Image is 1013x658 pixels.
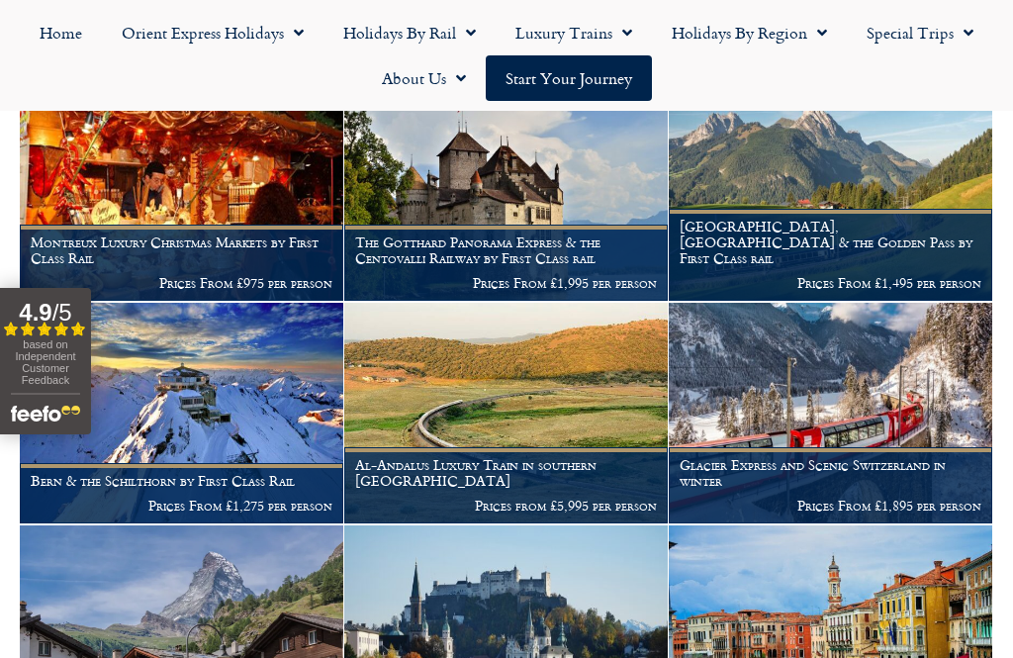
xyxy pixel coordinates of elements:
[652,10,847,55] a: Holidays by Region
[323,10,496,55] a: Holidays by Rail
[20,10,102,55] a: Home
[355,498,657,514] p: Prices from £5,995 per person
[344,80,669,302] a: The Gotthard Panorama Express & the Centovalli Railway by First Class rail Prices From £1,995 per...
[31,473,332,489] h1: Bern & the Schilthorn by First Class Rail
[10,10,1003,101] nav: Menu
[355,457,657,489] h1: Al-Andalus Luxury Train in southern [GEOGRAPHIC_DATA]
[680,219,981,265] h1: [GEOGRAPHIC_DATA], [GEOGRAPHIC_DATA] & the Golden Pass by First Class rail
[669,80,993,302] a: [GEOGRAPHIC_DATA], [GEOGRAPHIC_DATA] & the Golden Pass by First Class rail Prices From £1,495 per...
[31,498,332,514] p: Prices From £1,275 per person
[20,303,344,524] a: Bern & the Schilthorn by First Class Rail Prices From £1,275 per person
[31,275,332,291] p: Prices From £975 per person
[496,10,652,55] a: Luxury Trains
[680,498,981,514] p: Prices From £1,895 per person
[680,275,981,291] p: Prices From £1,495 per person
[362,55,486,101] a: About Us
[31,235,332,266] h1: Montreux Luxury Christmas Markets by First Class Rail
[486,55,652,101] a: Start your Journey
[344,80,668,301] img: Chateau de Chillon Montreux
[355,275,657,291] p: Prices From £1,995 per person
[680,457,981,489] h1: Glacier Express and Scenic Switzerland in winter
[847,10,993,55] a: Special Trips
[669,303,993,524] a: Glacier Express and Scenic Switzerland in winter Prices From £1,895 per person
[344,303,669,524] a: Al-Andalus Luxury Train in southern [GEOGRAPHIC_DATA] Prices from £5,995 per person
[102,10,323,55] a: Orient Express Holidays
[20,80,344,302] a: Montreux Luxury Christmas Markets by First Class Rail Prices From £975 per person
[355,235,657,266] h1: The Gotthard Panorama Express & the Centovalli Railway by First Class rail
